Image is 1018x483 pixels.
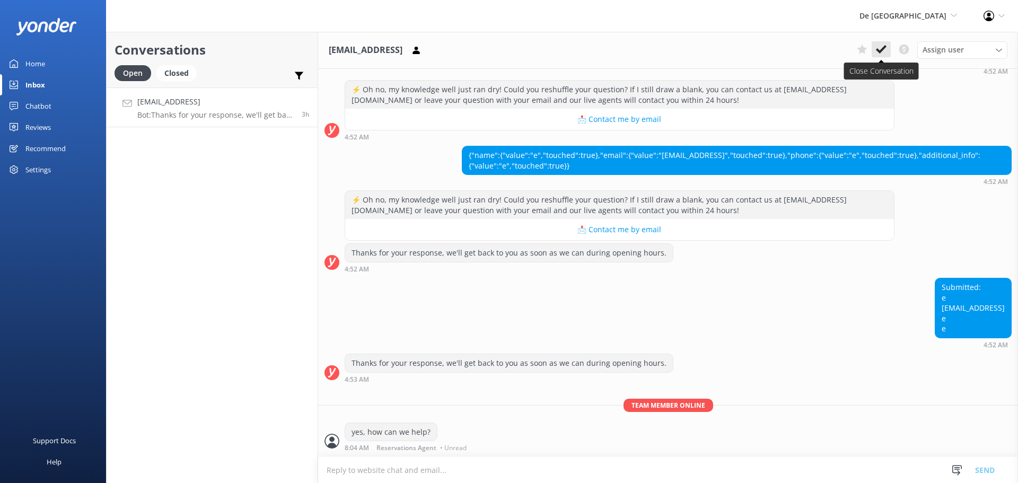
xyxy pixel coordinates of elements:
a: Open [115,67,156,78]
div: Oct 08 2025 04:53am (UTC -04:00) America/Caracas [345,375,673,383]
div: Oct 08 2025 04:52am (UTC -04:00) America/Caracas [345,265,673,273]
div: yes, how can we help? [345,423,437,441]
div: Chatbot [25,95,51,117]
span: Reservations Agent [376,445,436,451]
div: Thanks for your response, we'll get back to you as soon as we can during opening hours. [345,244,673,262]
strong: 4:53 AM [345,376,369,383]
strong: 4:52 AM [345,134,369,140]
div: Oct 08 2025 04:52am (UTC -04:00) America/Caracas [935,341,1012,348]
h4: [EMAIL_ADDRESS] [137,96,294,108]
div: Thanks for your response, we'll get back to you as soon as we can during opening hours. [345,354,673,372]
p: Bot: Thanks for your response, we'll get back to you as soon as we can during opening hours. [137,110,294,120]
div: Assign User [917,41,1007,58]
div: ⚡ Oh no, my knowledge well just ran dry! Could you reshuffle your question? If I still draw a bla... [345,191,894,219]
strong: 4:52 AM [345,266,369,273]
span: Assign user [923,44,964,56]
div: Open [115,65,151,81]
strong: 4:52 AM [984,68,1008,75]
div: Closed [156,65,197,81]
button: 📩 Contact me by email [345,109,894,130]
div: Oct 08 2025 04:52am (UTC -04:00) America/Caracas [462,67,1012,75]
div: Home [25,53,45,74]
div: ⚡ Oh no, my knowledge well just ran dry! Could you reshuffle your question? If I still draw a bla... [345,81,894,109]
a: [EMAIL_ADDRESS]Bot:Thanks for your response, we'll get back to you as soon as we can during openi... [107,87,318,127]
span: Team member online [624,399,713,412]
h2: Conversations [115,40,310,60]
a: Closed [156,67,202,78]
div: Settings [25,159,51,180]
div: Submitted: e [EMAIL_ADDRESS] e e [935,278,1011,338]
h3: [EMAIL_ADDRESS] [329,43,402,57]
div: Oct 08 2025 08:04am (UTC -04:00) America/Caracas [345,444,469,451]
div: {"name":{"value":"e","touched":true},"email":{"value":"[EMAIL_ADDRESS]","touched":true},"phone":{... [462,146,1011,174]
strong: 4:52 AM [984,342,1008,348]
span: Oct 08 2025 04:52am (UTC -04:00) America/Caracas [302,110,310,119]
div: Inbox [25,74,45,95]
div: Support Docs [33,430,76,451]
div: Oct 08 2025 04:52am (UTC -04:00) America/Caracas [345,133,894,140]
img: yonder-white-logo.png [16,18,77,36]
div: Help [47,451,62,472]
span: De [GEOGRAPHIC_DATA] [859,11,946,21]
span: • Unread [440,445,467,451]
div: Recommend [25,138,66,159]
strong: 4:52 AM [984,179,1008,185]
div: Reviews [25,117,51,138]
button: 📩 Contact me by email [345,219,894,240]
strong: 8:04 AM [345,445,369,451]
div: Oct 08 2025 04:52am (UTC -04:00) America/Caracas [462,178,1012,185]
